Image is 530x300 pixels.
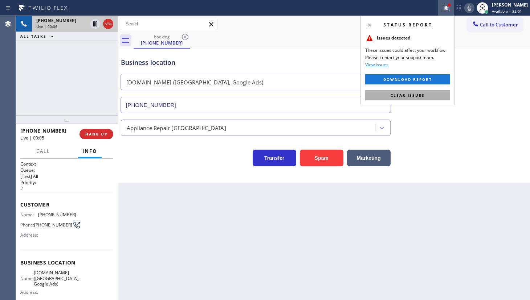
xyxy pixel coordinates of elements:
button: Call to Customer [467,18,523,32]
div: [PERSON_NAME] [492,2,528,8]
span: Business location [20,259,113,266]
button: Hang up [103,19,113,29]
div: [PHONE_NUMBER] [134,39,189,46]
span: [PHONE_NUMBER] [34,222,72,228]
button: Mute [464,3,474,13]
span: Phone: [20,222,34,228]
span: Name: [20,212,38,217]
h1: Context [20,161,113,167]
input: Search [120,18,217,30]
span: HANG UP [85,132,107,137]
p: 2 [20,186,113,192]
h2: Queue: [20,167,113,173]
span: Available | 22:01 [492,9,522,14]
button: HANG UP [79,129,113,139]
div: [DOMAIN_NAME] ([GEOGRAPHIC_DATA], Google Ads) [126,78,263,87]
div: (480) 975-1369 [134,32,189,48]
div: Appliance Repair [GEOGRAPHIC_DATA] [127,124,226,132]
div: Business location [121,58,391,67]
button: ALL TASKS [16,32,61,41]
button: Info [78,144,102,158]
span: Customer [20,201,113,208]
span: ALL TASKS [20,34,46,39]
span: Call to Customer [480,21,518,28]
span: Address: [20,289,40,295]
span: [DOMAIN_NAME] ([GEOGRAPHIC_DATA], Google Ads) [34,270,79,287]
span: Info [82,148,97,154]
button: Marketing [347,150,391,166]
p: [Test] All [20,173,113,179]
span: Name: [20,276,34,281]
input: Phone Number [121,97,391,113]
div: booking [134,34,189,39]
span: Live | 00:06 [36,24,57,29]
span: [PHONE_NUMBER] [36,17,76,24]
button: Call [32,144,54,158]
button: Transfer [253,150,296,166]
span: [PHONE_NUMBER] [38,212,76,217]
h2: Priority: [20,179,113,186]
button: Hold Customer [90,19,100,29]
span: [PHONE_NUMBER] [20,127,66,134]
span: Call [36,148,50,154]
button: Spam [300,150,343,166]
span: Live | 00:05 [20,135,44,141]
span: Address: [20,232,40,238]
